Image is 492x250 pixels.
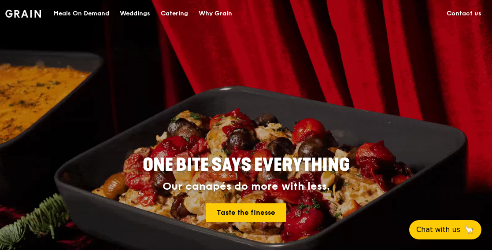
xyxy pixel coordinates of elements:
[193,0,237,27] a: Why Grain
[88,180,405,193] div: Our canapés do more with less.
[464,224,474,235] span: 🦙
[409,220,481,239] button: Chat with us🦙
[143,154,350,176] span: ONE BITE SAYS EVERYTHING
[199,0,232,27] div: Why Grain
[5,10,41,18] img: Grain
[120,0,150,27] div: Weddings
[416,224,460,235] span: Chat with us
[115,0,155,27] a: Weddings
[53,0,109,27] div: Meals On Demand
[441,0,487,27] a: Contact us
[161,0,188,27] div: Catering
[155,0,193,27] a: Catering
[206,203,286,222] a: Taste the finesse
